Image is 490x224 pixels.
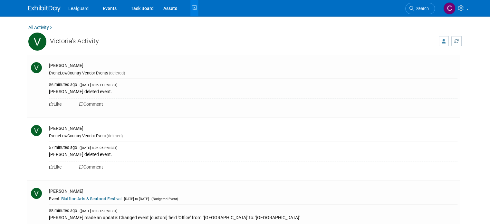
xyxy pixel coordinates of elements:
[31,125,42,136] img: V.jpg
[49,188,83,194] div: [PERSON_NAME]
[79,102,103,107] a: Comment
[28,25,52,30] a: All Activity >
[68,6,89,11] span: Leafguard
[49,133,457,139] div: LowCountry Vendor Event
[49,214,457,221] div: [PERSON_NAME] made an update: Changed event [custom] field 'Office' from: '[GEOGRAPHIC_DATA]' to:...
[79,164,103,170] a: Comment
[150,197,178,201] span: (Budgeted Event)
[49,71,60,75] span: Event:
[78,83,118,87] span: ([DATE] 8:05:11 PM EST)
[49,164,62,170] a: Like
[49,145,77,150] span: 57 minutes ago
[108,71,125,75] span: (deleted)
[78,146,118,150] span: ([DATE] 8:04:05 PM EST)
[49,62,83,69] div: [PERSON_NAME]
[49,133,60,138] span: Event:
[49,70,457,76] div: LowCountry Vendor Events
[49,151,457,158] div: [PERSON_NAME] deleted event.
[414,6,429,11] span: Search
[31,188,42,199] img: V.jpg
[49,82,77,87] span: 56 minutes ago
[106,133,123,138] span: (deleted)
[49,196,60,201] span: Event:
[405,3,435,14] a: Search
[122,197,149,201] span: [DATE] to [DATE]
[49,208,77,213] span: 58 minutes ago
[49,88,457,95] div: [PERSON_NAME] deleted event.
[49,102,62,107] a: Like
[443,2,456,15] img: Calleen Kenney
[78,209,118,213] span: ([DATE] 8:03:16 PM EST)
[28,5,61,12] img: ExhibitDay
[31,62,42,73] img: V.jpg
[28,33,46,51] img: V.jpg
[61,196,121,201] a: Bluffton Arts & Seafood Festival
[49,125,83,131] div: [PERSON_NAME]
[48,37,99,45] span: Victoria's Activity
